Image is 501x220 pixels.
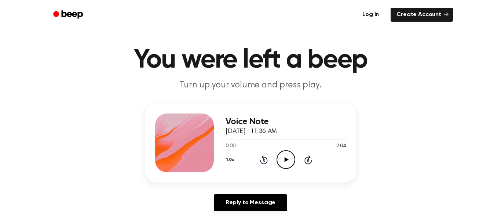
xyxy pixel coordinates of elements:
[110,79,391,91] p: Turn up your volume and press play.
[355,6,386,23] a: Log in
[391,8,453,22] a: Create Account
[226,143,235,150] span: 0:00
[48,8,89,22] a: Beep
[226,128,277,135] span: [DATE] · 11:36 AM
[336,143,346,150] span: 2:04
[226,117,346,127] h3: Voice Note
[63,47,438,73] h1: You were left a beep
[214,194,287,211] a: Reply to Message
[226,154,237,166] button: 1.0x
